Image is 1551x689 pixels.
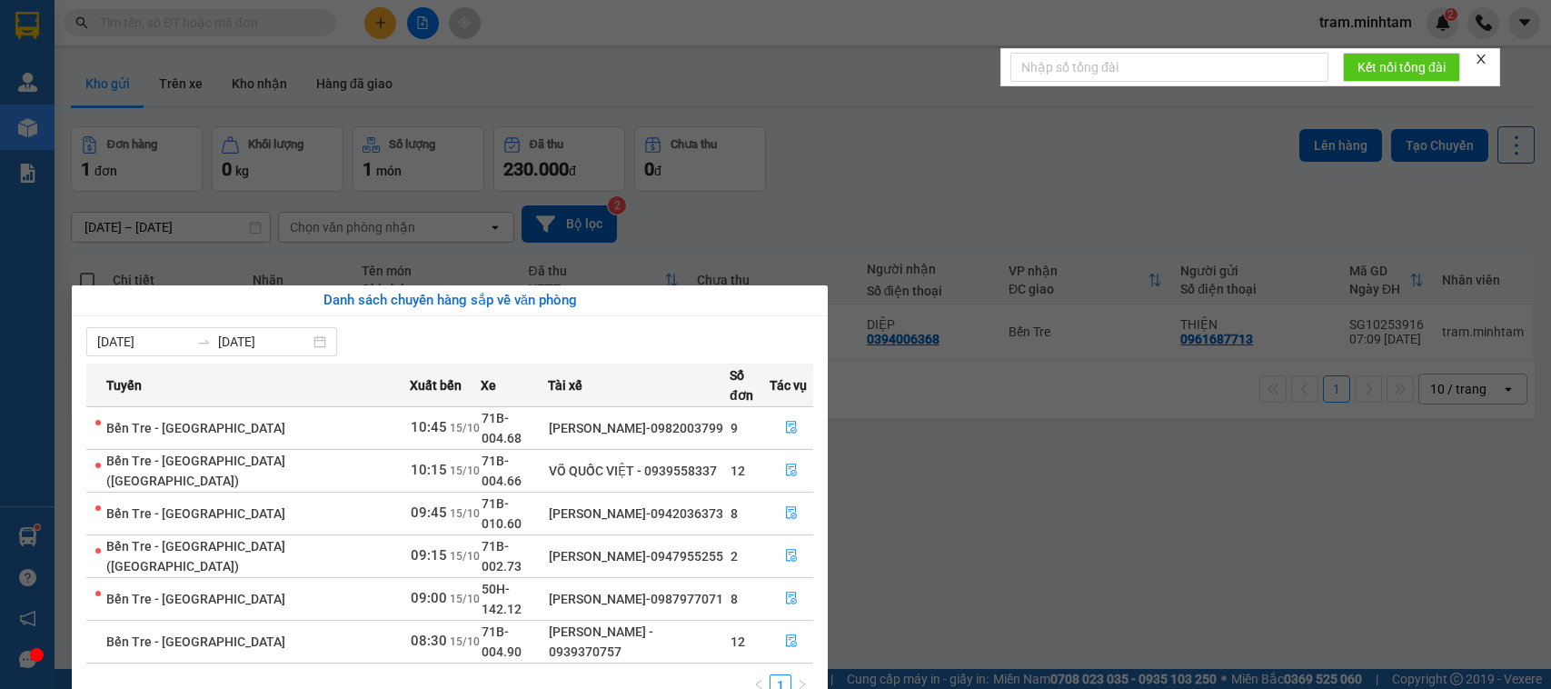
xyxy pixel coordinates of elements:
[106,454,285,488] span: Bến Tre - [GEOGRAPHIC_DATA] ([GEOGRAPHIC_DATA])
[106,421,285,435] span: Bến Tre - [GEOGRAPHIC_DATA]
[1357,57,1446,77] span: Kết nối tổng đài
[771,542,812,571] button: file-done
[481,375,496,395] span: Xe
[731,634,745,649] span: 12
[482,582,522,616] span: 50H-142.12
[411,547,447,564] span: 09:15
[106,539,285,574] span: Bến Tre - [GEOGRAPHIC_DATA] ([GEOGRAPHIC_DATA])
[410,375,462,395] span: Xuất bến
[97,332,189,352] input: Từ ngày
[731,549,738,564] span: 2
[549,546,729,566] div: [PERSON_NAME]-0947955255
[450,593,480,605] span: 15/10
[1475,53,1487,65] span: close
[785,592,798,606] span: file-done
[785,549,798,564] span: file-done
[482,496,522,531] span: 71B-010.60
[731,464,745,478] span: 12
[106,506,285,521] span: Bến Tre - [GEOGRAPHIC_DATA]
[785,464,798,478] span: file-done
[450,422,480,434] span: 15/10
[731,506,738,521] span: 8
[549,589,729,609] div: [PERSON_NAME]-0987977071
[771,584,812,614] button: file-done
[482,454,522,488] span: 71B-004.66
[106,375,142,395] span: Tuyến
[785,634,798,649] span: file-done
[770,375,807,395] span: Tác vụ
[411,590,447,606] span: 09:00
[106,634,285,649] span: Bến Tre - [GEOGRAPHIC_DATA]
[771,627,812,656] button: file-done
[785,421,798,435] span: file-done
[771,499,812,528] button: file-done
[549,461,729,481] div: VÕ QUỐC VIỆT - 0939558337
[106,592,285,606] span: Bến Tre - [GEOGRAPHIC_DATA]
[771,456,812,485] button: file-done
[450,507,480,520] span: 15/10
[730,365,769,405] span: Số đơn
[450,635,480,648] span: 15/10
[450,464,480,477] span: 15/10
[548,375,582,395] span: Tài xế
[549,504,729,524] div: [PERSON_NAME]-0942036373
[731,421,738,435] span: 9
[482,539,522,574] span: 71B-002.73
[482,624,522,659] span: 71B-004.90
[549,622,729,662] div: [PERSON_NAME] - 0939370757
[196,335,211,349] span: swap-right
[196,335,211,349] span: to
[1343,53,1460,82] button: Kết nối tổng đài
[411,633,447,649] span: 08:30
[771,414,812,443] button: file-done
[785,506,798,521] span: file-done
[86,290,813,312] div: Danh sách chuyến hàng sắp về văn phòng
[482,411,522,445] span: 71B-004.68
[731,592,738,606] span: 8
[411,419,447,435] span: 10:45
[218,332,310,352] input: Đến ngày
[450,550,480,563] span: 15/10
[1010,53,1328,82] input: Nhập số tổng đài
[549,418,729,438] div: [PERSON_NAME]-0982003799
[411,504,447,521] span: 09:45
[411,462,447,478] span: 10:15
